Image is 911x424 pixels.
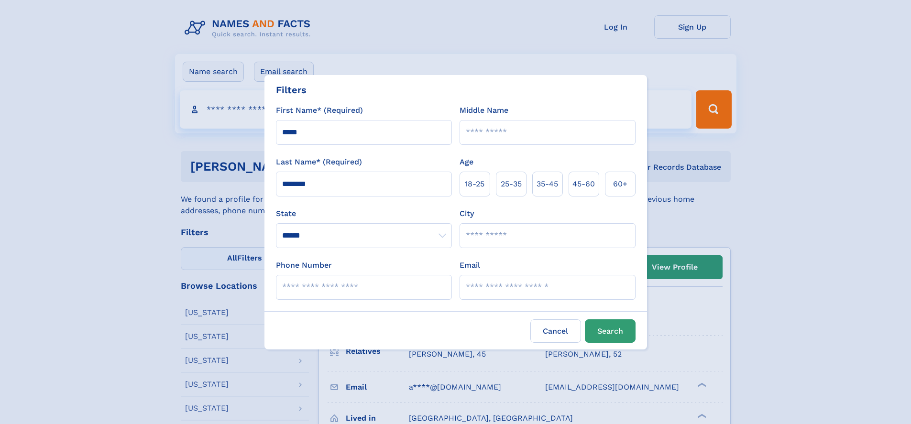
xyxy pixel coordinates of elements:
[276,83,307,97] div: Filters
[460,260,480,271] label: Email
[572,178,595,190] span: 45‑60
[613,178,627,190] span: 60+
[460,156,473,168] label: Age
[276,105,363,116] label: First Name* (Required)
[530,319,581,343] label: Cancel
[537,178,558,190] span: 35‑45
[276,260,332,271] label: Phone Number
[276,156,362,168] label: Last Name* (Required)
[460,208,474,219] label: City
[585,319,636,343] button: Search
[276,208,452,219] label: State
[465,178,484,190] span: 18‑25
[501,178,522,190] span: 25‑35
[460,105,508,116] label: Middle Name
